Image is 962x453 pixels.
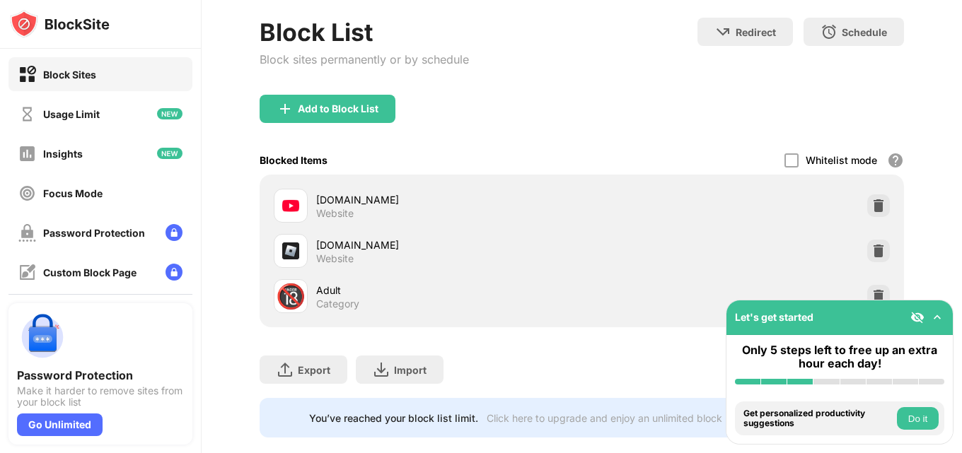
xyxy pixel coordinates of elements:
[842,26,887,38] div: Schedule
[43,148,83,160] div: Insights
[43,227,145,239] div: Password Protection
[18,145,36,163] img: insights-off.svg
[309,412,478,424] div: You’ve reached your block list limit.
[316,237,582,252] div: [DOMAIN_NAME]
[43,187,103,199] div: Focus Mode
[17,413,103,436] div: Go Unlimited
[18,184,36,202] img: focus-off.svg
[316,207,354,220] div: Website
[18,105,36,123] img: time-usage-off.svg
[43,266,137,278] div: Custom Block Page
[316,298,359,310] div: Category
[910,310,925,324] img: eye-not-visible.svg
[260,154,328,166] div: Blocked Items
[487,412,741,424] div: Click here to upgrade and enjoy an unlimited block list.
[10,10,110,38] img: logo-blocksite.svg
[276,282,306,311] div: 🔞
[735,343,944,370] div: Only 5 steps left to free up an extra hour each day!
[17,312,68,363] img: push-password-protection.svg
[282,242,299,259] img: favicons
[43,69,96,81] div: Block Sites
[18,224,36,242] img: password-protection-off.svg
[260,52,469,66] div: Block sites permanently or by schedule
[394,364,427,376] div: Import
[316,192,582,207] div: [DOMAIN_NAME]
[43,108,100,120] div: Usage Limit
[298,103,378,114] div: Add to Block List
[298,364,330,376] div: Export
[282,197,299,214] img: favicons
[316,252,354,265] div: Website
[157,108,182,119] img: new-icon.svg
[930,310,944,324] img: omni-setup-toggle.svg
[17,385,184,408] div: Make it harder to remove sites from your block list
[166,224,182,241] img: lock-menu.svg
[806,154,877,166] div: Whitelist mode
[17,368,184,382] div: Password Protection
[735,311,813,323] div: Let's get started
[736,26,776,38] div: Redirect
[743,408,893,429] div: Get personalized productivity suggestions
[18,66,36,83] img: block-on.svg
[260,18,469,47] div: Block List
[18,264,36,281] img: customize-block-page-off.svg
[157,148,182,159] img: new-icon.svg
[166,264,182,281] img: lock-menu.svg
[897,407,939,430] button: Do it
[316,283,582,298] div: Adult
